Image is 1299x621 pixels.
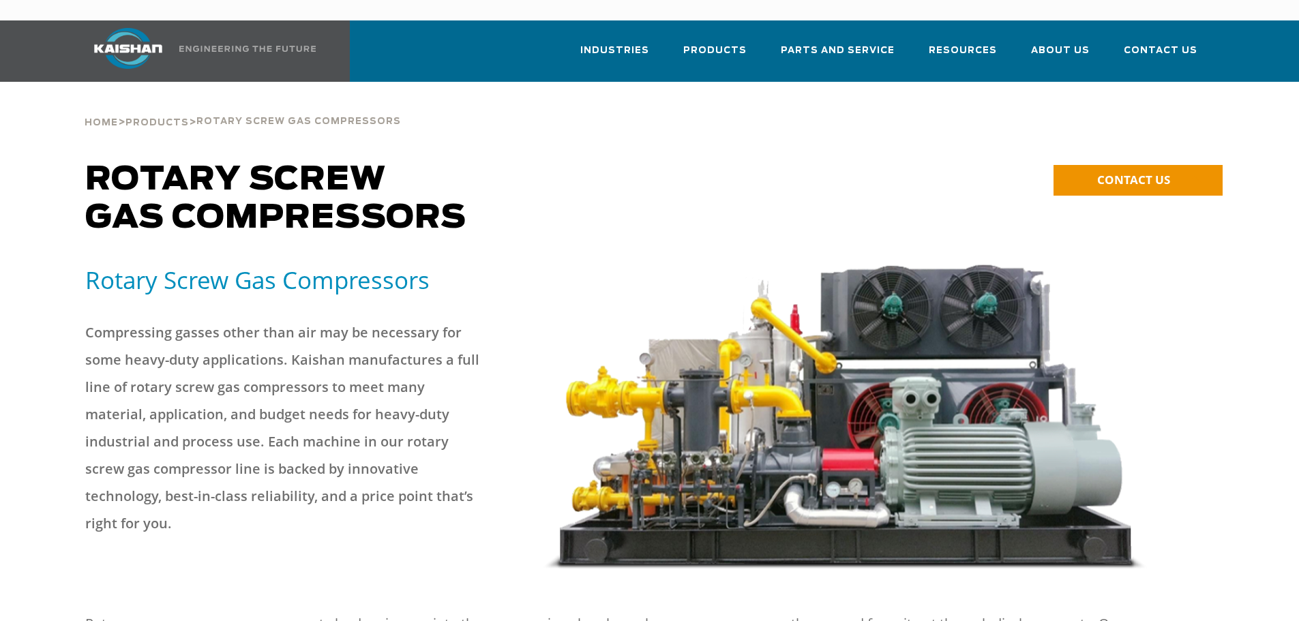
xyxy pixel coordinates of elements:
img: machine [543,264,1148,569]
a: Products [125,116,189,128]
span: Industries [580,43,649,59]
span: Home [85,119,118,127]
a: Industries [580,33,649,79]
a: About Us [1031,33,1090,79]
span: Rotary Screw Gas Compressors [85,164,466,234]
span: Parts and Service [781,43,895,59]
a: Resources [929,33,997,79]
a: Parts and Service [781,33,895,79]
span: Resources [929,43,997,59]
a: CONTACT US [1054,165,1223,196]
h5: Rotary Screw Gas Compressors [85,264,527,295]
span: About Us [1031,43,1090,59]
span: Contact Us [1124,43,1197,59]
a: Home [85,116,118,128]
a: Kaishan USA [77,20,318,82]
img: Engineering the future [179,46,316,52]
span: Products [683,43,747,59]
a: Products [683,33,747,79]
span: Rotary Screw Gas Compressors [196,117,401,126]
span: Products [125,119,189,127]
img: kaishan logo [77,28,179,69]
a: Contact Us [1124,33,1197,79]
div: > > [85,82,401,134]
p: Compressing gasses other than air may be necessary for some heavy-duty applications. Kaishan manu... [85,319,481,537]
span: CONTACT US [1097,172,1170,187]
